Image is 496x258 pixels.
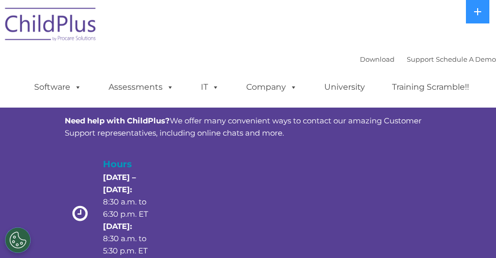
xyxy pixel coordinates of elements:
font: | [360,55,496,63]
a: IT [191,77,229,97]
p: 8:30 a.m. to 6:30 p.m. ET 8:30 a.m. to 5:30 p.m. ET [103,171,161,257]
a: Schedule A Demo [436,55,496,63]
a: Download [360,55,395,63]
a: University [314,77,375,97]
a: Support [407,55,434,63]
a: Software [24,77,92,97]
span: We offer many convenient ways to contact our amazing Customer Support representatives, including ... [65,116,422,138]
a: Training Scramble!! [382,77,479,97]
a: Assessments [98,77,184,97]
a: Company [236,77,307,97]
strong: [DATE]: [103,221,132,231]
strong: [DATE] – [DATE]: [103,172,136,194]
button: Cookies Settings [5,227,31,253]
strong: Need help with ChildPlus? [65,116,170,125]
h4: Hours [103,157,161,171]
